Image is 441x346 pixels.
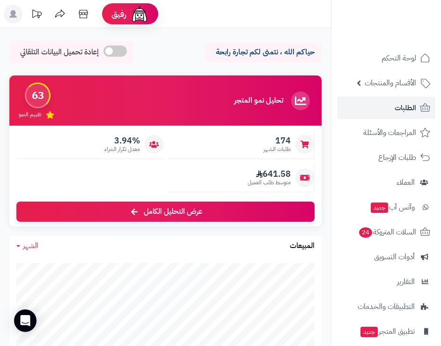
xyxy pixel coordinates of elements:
a: التقارير [337,271,435,293]
span: الشهر [23,240,38,251]
span: رفيق [111,8,126,20]
img: ai-face.png [130,5,149,23]
a: السلات المتروكة24 [337,221,435,243]
a: العملاء [337,171,435,194]
p: حياكم الله ، نتمنى لكم تجارة رابحة [212,47,315,58]
a: طلبات الإرجاع [337,146,435,169]
a: الطلبات [337,97,435,119]
img: logo-2.png [377,7,432,27]
span: الأقسام والمنتجات [365,76,416,90]
span: تطبيق المتجر [360,325,415,338]
span: تقييم النمو [19,111,41,119]
a: أدوات التسويق [337,246,435,268]
span: التطبيقات والخدمات [358,300,415,313]
span: السلات المتروكة [358,226,416,239]
span: 174 [264,135,291,146]
span: أدوات التسويق [374,250,415,263]
span: العملاء [397,176,415,189]
span: 24 [359,227,373,238]
span: الطلبات [395,101,416,114]
span: جديد [371,203,388,213]
h3: تحليل نمو المتجر [234,97,283,105]
a: تطبيق المتجرجديد [337,320,435,343]
span: جديد [360,327,378,337]
span: عرض التحليل الكامل [144,206,202,217]
a: التطبيقات والخدمات [337,295,435,318]
h3: المبيعات [290,242,315,250]
span: التقارير [397,275,415,288]
span: 3.94% [104,135,140,146]
div: Open Intercom Messenger [14,309,37,332]
span: لوحة التحكم [382,52,416,65]
span: طلبات الإرجاع [378,151,416,164]
span: وآتس آب [370,201,415,214]
span: متوسط طلب العميل [248,179,291,187]
span: معدل تكرار الشراء [104,145,140,153]
a: المراجعات والأسئلة [337,121,435,144]
a: وآتس آبجديد [337,196,435,218]
a: تحديثات المنصة [25,5,48,26]
a: عرض التحليل الكامل [16,202,315,222]
span: إعادة تحميل البيانات التلقائي [20,47,99,58]
a: الشهر [16,241,38,251]
span: 641.58 [248,169,291,179]
a: لوحة التحكم [337,47,435,69]
span: المراجعات والأسئلة [363,126,416,139]
span: طلبات الشهر [264,145,291,153]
